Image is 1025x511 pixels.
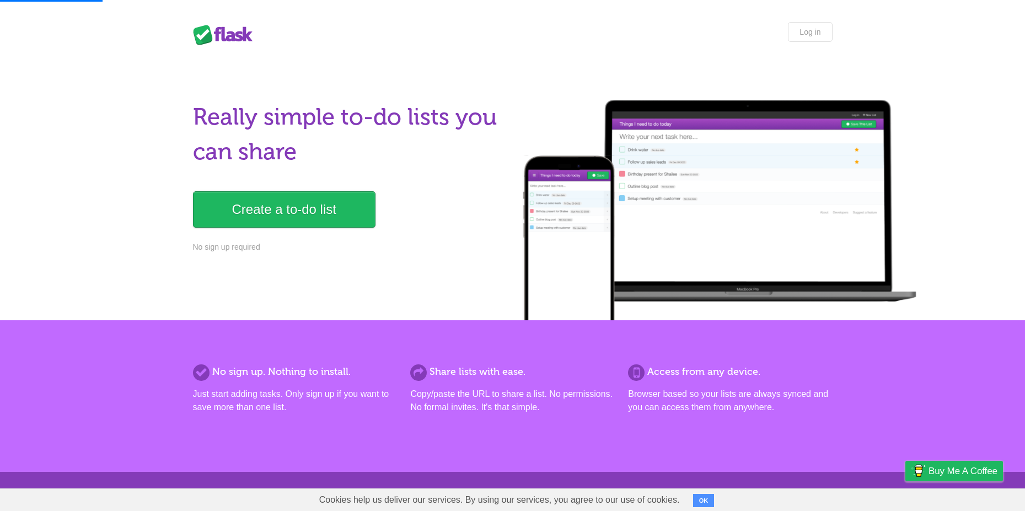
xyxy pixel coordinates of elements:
[693,494,715,507] button: OK
[628,388,832,414] p: Browser based so your lists are always synced and you can access them from anywhere.
[628,364,832,379] h2: Access from any device.
[193,100,506,169] h1: Really simple to-do lists you can share
[193,25,259,45] div: Flask Lists
[193,241,506,253] p: No sign up required
[788,22,832,42] a: Log in
[308,489,691,511] span: Cookies help us deliver our services. By using our services, you agree to our use of cookies.
[193,364,397,379] h2: No sign up. Nothing to install.
[929,461,997,481] span: Buy me a coffee
[193,388,397,414] p: Just start adding tasks. Only sign up if you want to save more than one list.
[905,461,1003,481] a: Buy me a coffee
[410,364,614,379] h2: Share lists with ease.
[410,388,614,414] p: Copy/paste the URL to share a list. No permissions. No formal invites. It's that simple.
[193,191,375,228] a: Create a to-do list
[911,461,926,480] img: Buy me a coffee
